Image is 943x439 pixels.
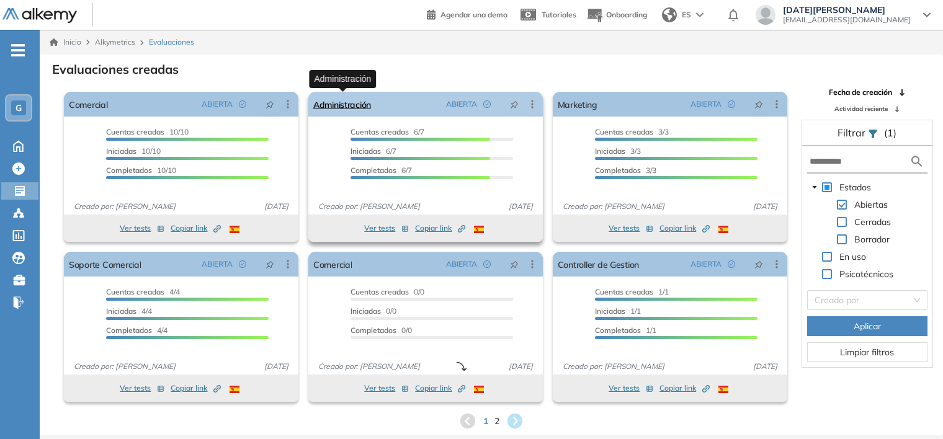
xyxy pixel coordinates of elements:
[364,381,409,396] button: Ver tests
[690,99,722,110] span: ABIERTA
[230,226,239,233] img: ESP
[595,306,641,316] span: 1/1
[351,127,409,136] span: Cuentas creadas
[266,259,274,269] span: pushpin
[854,319,881,333] span: Aplicar
[662,7,677,22] img: world
[586,2,647,29] button: Onboarding
[494,415,499,428] span: 2
[259,361,293,372] span: [DATE]
[351,326,412,335] span: 0/0
[748,201,782,212] span: [DATE]
[690,259,722,270] span: ABIERTA
[364,221,409,236] button: Ver tests
[595,146,625,156] span: Iniciadas
[483,100,491,108] span: check-circle
[120,381,164,396] button: Ver tests
[69,361,181,372] span: Creado por: [PERSON_NAME]
[839,182,871,193] span: Estados
[446,259,477,270] span: ABIERTA
[239,260,246,268] span: check-circle
[50,37,81,48] a: Inicio
[659,221,710,236] button: Copiar link
[558,92,597,117] a: Marketing
[351,127,424,136] span: 6/7
[854,234,890,245] span: Borrador
[748,361,782,372] span: [DATE]
[909,154,924,169] img: search icon
[696,12,704,17] img: arrow
[415,383,465,394] span: Copiar link
[558,201,669,212] span: Creado por: [PERSON_NAME]
[510,99,519,109] span: pushpin
[256,254,284,274] button: pushpin
[171,223,221,234] span: Copiar link
[837,267,896,282] span: Psicotécnicos
[106,306,136,316] span: Iniciadas
[427,6,507,21] a: Agendar una demo
[106,166,176,175] span: 10/10
[149,37,194,48] span: Evaluaciones
[807,342,927,362] button: Limpiar filtros
[595,287,653,296] span: Cuentas creadas
[95,37,135,47] span: Alkymetrics
[852,232,892,247] span: Borrador
[659,223,710,234] span: Copiar link
[501,254,528,274] button: pushpin
[754,99,763,109] span: pushpin
[783,15,911,25] span: [EMAIL_ADDRESS][DOMAIN_NAME]
[718,226,728,233] img: ESP
[783,5,911,15] span: [DATE][PERSON_NAME]
[351,287,409,296] span: Cuentas creadas
[120,221,164,236] button: Ver tests
[682,9,691,20] span: ES
[171,383,221,394] span: Copiar link
[351,326,396,335] span: Completados
[69,201,181,212] span: Creado por: [PERSON_NAME]
[558,361,669,372] span: Creado por: [PERSON_NAME]
[852,197,890,212] span: Abiertas
[501,94,528,114] button: pushpin
[504,361,538,372] span: [DATE]
[106,127,164,136] span: Cuentas creadas
[558,252,639,277] a: Controller de Gestion
[595,306,625,316] span: Iniciadas
[884,125,896,140] span: (1)
[16,103,22,113] span: G
[106,306,152,316] span: 4/4
[266,99,274,109] span: pushpin
[659,381,710,396] button: Copiar link
[106,287,164,296] span: Cuentas creadas
[829,87,892,98] span: Fecha de creación
[483,415,488,428] span: 1
[854,199,888,210] span: Abiertas
[259,201,293,212] span: [DATE]
[595,127,653,136] span: Cuentas creadas
[415,381,465,396] button: Copiar link
[171,221,221,236] button: Copiar link
[69,252,141,277] a: Soporte Comercial
[595,166,641,175] span: Completados
[171,381,221,396] button: Copiar link
[807,316,927,336] button: Aplicar
[659,383,710,394] span: Copiar link
[474,386,484,393] img: ESP
[837,249,869,264] span: En uso
[313,92,371,117] a: Administración
[510,259,519,269] span: pushpin
[11,49,25,51] i: -
[745,94,772,114] button: pushpin
[52,62,179,77] h3: Evaluaciones creadas
[69,92,108,117] a: Comercial
[718,386,728,393] img: ESP
[483,260,491,268] span: check-circle
[837,180,874,195] span: Estados
[351,166,412,175] span: 6/7
[595,146,641,156] span: 3/3
[351,166,396,175] span: Completados
[606,10,647,19] span: Onboarding
[239,100,246,108] span: check-circle
[106,166,152,175] span: Completados
[840,345,894,359] span: Limpiar filtros
[106,326,152,335] span: Completados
